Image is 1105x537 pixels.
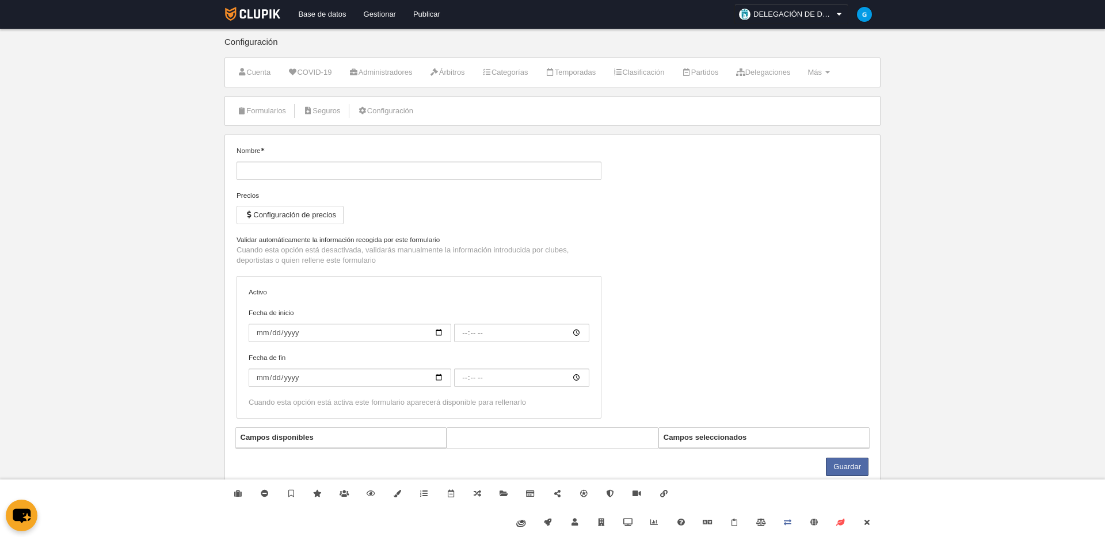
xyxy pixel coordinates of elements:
label: Activo [249,287,589,297]
label: Nombre [237,145,601,180]
a: Árbitros [424,64,471,81]
input: Fecha de inicio [249,324,451,342]
button: Guardar [826,458,868,476]
div: Precios [237,190,601,201]
label: Validar automáticamente la información recogida por este formulario [237,235,601,245]
img: OaW5YbJxXZzo.30x30.jpg [739,9,750,20]
img: Clupik [225,7,281,21]
input: Nombre [237,162,601,180]
a: Más [801,64,836,81]
p: Cuando esta opción está desactivada, validarás manualmente la información introducida por clubes,... [237,245,601,266]
a: Categorías [476,64,535,81]
img: fiware.svg [516,520,526,527]
th: Campos disponibles [236,428,447,448]
th: Campos seleccionados [659,428,870,448]
a: Administradores [342,64,418,81]
a: Delegaciones [729,64,797,81]
input: Fecha de fin [454,369,589,387]
a: Cuenta [231,64,277,81]
a: Configuración [352,102,420,120]
a: Partidos [676,64,725,81]
a: Clasificación [607,64,670,81]
div: Cuando esta opción está activa este formulario aparecerá disponible para rellenarlo [249,397,589,408]
button: Configuración de precios [237,206,344,224]
div: Configuración [224,37,881,57]
img: c2l6ZT0zMHgzMCZmcz05JnRleHQ9RyZiZz0wMzliZTU%3D.png [857,7,872,22]
button: chat-button [6,500,37,531]
a: DELEGACIÓN DE DEPORTES AYUNTAMIENTO DE [GEOGRAPHIC_DATA] [734,5,848,24]
label: Fecha de fin [249,352,589,387]
span: DELEGACIÓN DE DEPORTES AYUNTAMIENTO DE [GEOGRAPHIC_DATA] [753,9,834,20]
span: Más [807,68,822,76]
a: Seguros [297,102,347,120]
a: Temporadas [539,64,602,81]
a: COVID-19 [281,64,338,81]
input: Fecha de inicio [454,324,589,342]
i: Obligatorio [261,148,264,151]
a: Formularios [231,102,292,120]
label: Fecha de inicio [249,308,589,342]
input: Fecha de fin [249,369,451,387]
